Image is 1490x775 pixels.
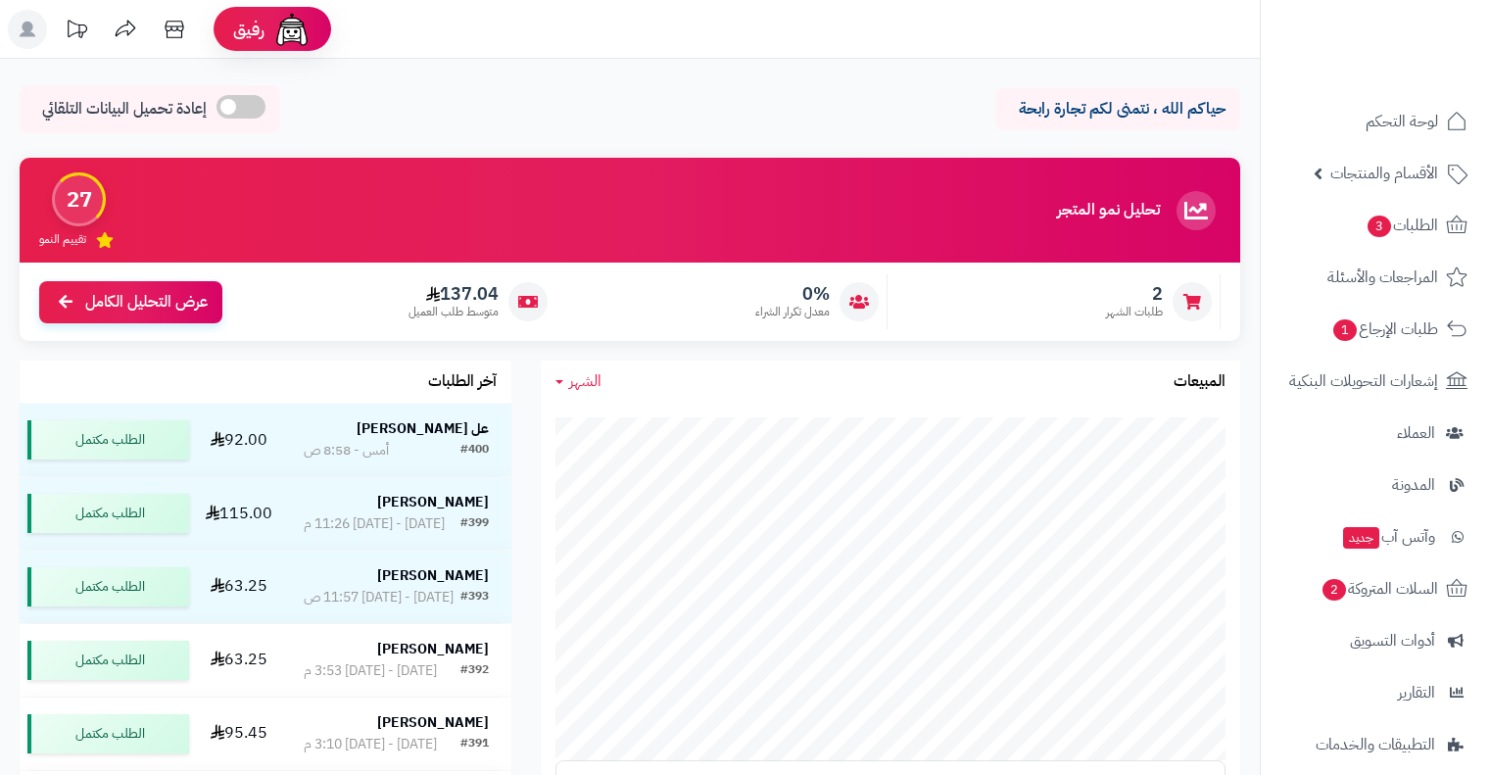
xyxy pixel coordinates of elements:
a: أدوات التسويق [1273,617,1478,664]
img: logo-2.png [1357,53,1471,94]
span: المراجعات والأسئلة [1327,264,1438,291]
a: الطلبات3 [1273,202,1478,249]
h3: تحليل نمو المتجر [1057,202,1160,219]
span: إعادة تحميل البيانات التلقائي [42,98,207,121]
div: #399 [460,514,489,534]
td: 92.00 [197,404,281,476]
img: ai-face.png [272,10,312,49]
strong: [PERSON_NAME] [377,712,489,733]
span: التقارير [1398,679,1435,706]
div: #400 [460,441,489,460]
a: الشهر [555,370,601,393]
a: المراجعات والأسئلة [1273,254,1478,301]
span: طلبات الإرجاع [1331,315,1438,343]
span: وآتس آب [1341,523,1435,551]
div: #393 [460,588,489,607]
td: 95.45 [197,698,281,770]
div: #392 [460,661,489,681]
div: #391 [460,735,489,754]
span: التطبيقات والخدمات [1316,731,1435,758]
a: تحديثات المنصة [52,10,101,54]
div: الطلب مكتمل [27,420,189,460]
h3: المبيعات [1174,373,1226,391]
td: 63.25 [197,624,281,697]
a: المدونة [1273,461,1478,509]
a: طلبات الإرجاع1 [1273,306,1478,353]
span: 137.04 [409,283,499,305]
span: طلبات الشهر [1106,304,1163,320]
span: 2 [1322,579,1346,601]
span: الأقسام والمنتجات [1330,160,1438,187]
strong: [PERSON_NAME] [377,639,489,659]
span: جديد [1343,527,1379,549]
strong: [PERSON_NAME] [377,492,489,512]
span: 0% [755,283,830,305]
span: 1 [1333,319,1357,341]
span: إشعارات التحويلات البنكية [1289,367,1438,395]
div: [DATE] - [DATE] 11:57 ص [304,588,454,607]
div: الطلب مكتمل [27,494,189,533]
td: 115.00 [197,477,281,550]
a: وآتس آبجديد [1273,513,1478,560]
a: السلات المتروكة2 [1273,565,1478,612]
div: [DATE] - [DATE] 11:26 م [304,514,445,534]
a: العملاء [1273,410,1478,457]
a: التقارير [1273,669,1478,716]
span: رفيق [233,18,264,41]
span: 3 [1368,216,1391,237]
h3: آخر الطلبات [428,373,497,391]
span: المدونة [1392,471,1435,499]
a: إشعارات التحويلات البنكية [1273,358,1478,405]
div: [DATE] - [DATE] 3:53 م [304,661,437,681]
a: التطبيقات والخدمات [1273,721,1478,768]
span: 2 [1106,283,1163,305]
div: الطلب مكتمل [27,641,189,680]
span: معدل تكرار الشراء [755,304,830,320]
span: عرض التحليل الكامل [85,291,208,314]
span: تقييم النمو [39,231,86,248]
span: الشهر [569,369,601,393]
a: عرض التحليل الكامل [39,281,222,323]
p: حياكم الله ، نتمنى لكم تجارة رابحة [1010,98,1226,121]
div: الطلب مكتمل [27,567,189,606]
span: العملاء [1397,419,1435,447]
div: أمس - 8:58 ص [304,441,389,460]
strong: [PERSON_NAME] [377,565,489,586]
span: السلات المتروكة [1321,575,1438,603]
span: أدوات التسويق [1350,627,1435,654]
span: الطلبات [1366,212,1438,239]
span: متوسط طلب العميل [409,304,499,320]
div: [DATE] - [DATE] 3:10 م [304,735,437,754]
div: الطلب مكتمل [27,714,189,753]
td: 63.25 [197,551,281,623]
span: لوحة التحكم [1366,108,1438,135]
strong: عل [PERSON_NAME] [357,418,489,439]
a: لوحة التحكم [1273,98,1478,145]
